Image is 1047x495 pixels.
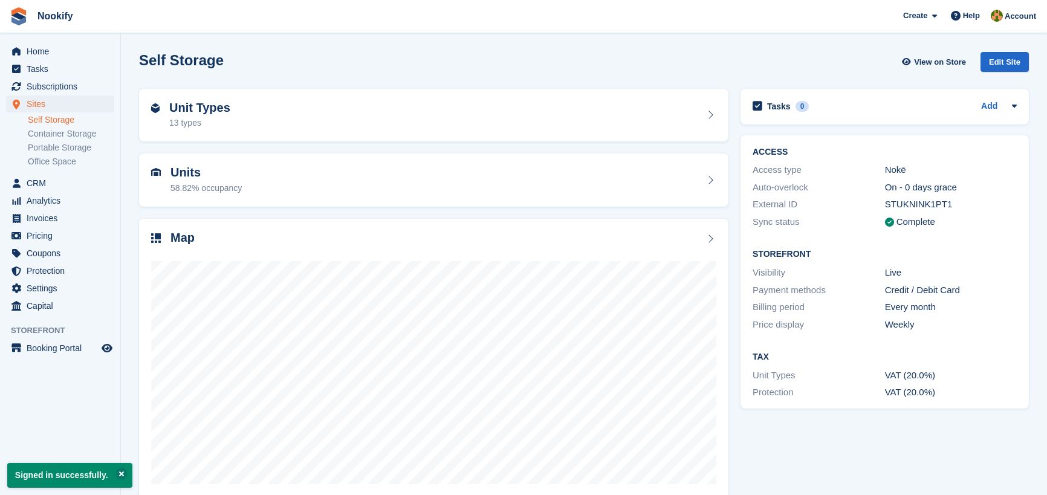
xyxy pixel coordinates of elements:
a: View on Store [900,52,971,72]
h2: Storefront [753,250,1017,259]
img: unit-type-icn-2b2737a686de81e16bb02015468b77c625bbabd49415b5ef34ead5e3b44a266d.svg [151,103,160,113]
div: VAT (20.0%) [885,369,1017,383]
img: map-icn-33ee37083ee616e46c38cad1a60f524a97daa1e2b2c8c0bc3eb3415660979fc1.svg [151,233,161,243]
div: Every month [885,300,1017,314]
span: Create [903,10,927,22]
a: menu [6,175,114,192]
a: menu [6,297,114,314]
p: Signed in successfully. [7,463,132,488]
a: Nookify [33,6,78,26]
div: STUKNINK1PT1 [885,198,1017,212]
div: Payment methods [753,283,885,297]
span: CRM [27,175,99,192]
a: menu [6,340,114,357]
h2: Units [170,166,242,180]
h2: ACCESS [753,147,1017,157]
a: Portable Storage [28,142,114,154]
h2: Unit Types [169,101,230,115]
h2: Tasks [767,101,791,112]
span: Storefront [11,325,120,337]
span: Settings [27,280,99,297]
div: Visibility [753,266,885,280]
div: VAT (20.0%) [885,386,1017,400]
a: Preview store [100,341,114,355]
a: Unit Types 13 types [139,89,728,142]
img: Tim [991,10,1003,22]
img: stora-icon-8386f47178a22dfd0bd8f6a31ec36ba5ce8667c1dd55bd0f319d3a0aa187defe.svg [10,7,28,25]
div: Weekly [885,318,1017,332]
a: menu [6,95,114,112]
span: Tasks [27,60,99,77]
div: Complete [896,215,935,229]
div: Edit Site [981,52,1029,72]
div: Sync status [753,215,885,229]
img: unit-icn-7be61d7bf1b0ce9d3e12c5938cc71ed9869f7b940bace4675aadf7bd6d80202e.svg [151,168,161,176]
div: Nokē [885,163,1017,177]
a: menu [6,60,114,77]
span: Home [27,43,99,60]
span: View on Store [914,56,966,68]
span: Coupons [27,245,99,262]
a: menu [6,43,114,60]
div: External ID [753,198,885,212]
a: menu [6,262,114,279]
span: Account [1005,10,1036,22]
h2: Map [170,231,195,245]
span: Sites [27,95,99,112]
div: Auto-overlock [753,181,885,195]
span: Capital [27,297,99,314]
span: Analytics [27,192,99,209]
a: Edit Site [981,52,1029,77]
a: Office Space [28,156,114,167]
div: Price display [753,318,885,332]
div: Credit / Debit Card [885,283,1017,297]
a: Units 58.82% occupancy [139,154,728,207]
a: Container Storage [28,128,114,140]
div: Billing period [753,300,885,314]
div: 13 types [169,117,230,129]
a: menu [6,78,114,95]
div: Unit Types [753,369,885,383]
a: menu [6,245,114,262]
span: Protection [27,262,99,279]
span: Help [963,10,980,22]
a: Add [981,100,997,114]
h2: Self Storage [139,52,224,68]
span: Invoices [27,210,99,227]
span: Pricing [27,227,99,244]
a: Self Storage [28,114,114,126]
span: Subscriptions [27,78,99,95]
a: menu [6,192,114,209]
div: Live [885,266,1017,280]
div: 0 [796,101,809,112]
div: On - 0 days grace [885,181,1017,195]
div: Protection [753,386,885,400]
span: Booking Portal [27,340,99,357]
div: Access type [753,163,885,177]
h2: Tax [753,352,1017,362]
div: 58.82% occupancy [170,182,242,195]
a: menu [6,227,114,244]
a: menu [6,280,114,297]
a: menu [6,210,114,227]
